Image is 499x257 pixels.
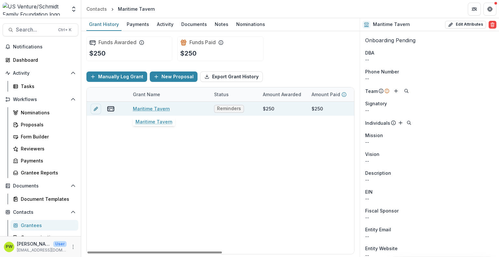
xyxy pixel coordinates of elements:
[53,241,67,247] p: User
[3,55,78,65] a: Dashboard
[468,3,481,16] button: Partners
[3,23,78,36] button: Search...
[21,196,73,202] div: Document Templates
[365,75,494,82] div: --
[179,18,210,31] a: Documents
[365,158,494,164] p: --
[13,57,73,63] div: Dashboard
[10,107,78,118] a: Nominations
[10,194,78,204] a: Document Templates
[21,133,73,140] div: Form Builder
[234,18,268,31] a: Nominations
[13,97,68,102] span: Workflows
[403,87,410,95] button: Search
[57,26,73,33] div: Ctrl + K
[210,87,259,101] div: Status
[16,27,54,33] span: Search...
[489,21,496,29] button: Delete
[3,68,78,78] button: Open Activity
[17,247,67,253] p: [EMAIL_ADDRESS][DOMAIN_NAME]
[118,6,155,12] div: Maritime Tavern
[365,188,373,195] p: EIN
[21,121,73,128] div: Proposals
[86,18,122,31] a: Grant History
[13,210,68,215] span: Contacts
[365,139,494,146] p: --
[10,220,78,231] a: Grantees
[154,19,176,29] div: Activity
[21,109,73,116] div: Nominations
[308,87,356,101] div: Amount Paid
[21,169,73,176] div: Grantee Reports
[10,155,78,166] a: Payments
[69,243,77,251] button: More
[13,44,76,50] span: Notifications
[365,226,391,233] span: Entity Email
[124,19,152,29] div: Payments
[397,119,404,127] button: Add
[365,68,399,75] span: Phone Number
[86,71,147,82] button: Manually Log Grant
[3,94,78,105] button: Open Workflows
[405,119,413,127] button: Search
[154,18,176,31] a: Activity
[84,4,158,14] nav: breadcrumb
[13,183,68,189] span: Documents
[89,48,106,58] p: $250
[3,207,78,217] button: Open Contacts
[150,71,198,82] button: New Proposal
[263,105,274,112] div: $250
[365,56,494,63] div: --
[200,71,263,82] button: Export Grant History
[483,3,496,16] button: Get Help
[133,105,170,112] a: Maritime Tavern
[107,105,115,113] button: view-payments
[21,157,73,164] div: Payments
[10,81,78,92] a: Tasks
[129,87,210,101] div: Grant Name
[217,106,241,111] span: Reminders
[3,42,78,52] button: Notifications
[234,19,268,29] div: Nominations
[17,240,51,247] p: [PERSON_NAME]
[212,18,231,31] a: Notes
[365,100,387,107] span: Signatory
[373,22,410,27] h2: Maritime Tavern
[259,87,308,101] div: Amount Awarded
[365,107,494,114] div: --
[3,181,78,191] button: Open Documents
[91,104,101,114] button: edit
[365,170,391,176] span: Description
[210,91,233,98] div: Status
[84,4,109,14] a: Contacts
[312,91,340,98] p: Amount Paid
[3,3,67,16] img: US Venture/Schmidt Family Foundation logo
[365,120,390,126] p: Individuals
[259,91,305,98] div: Amount Awarded
[86,19,122,29] div: Grant History
[21,83,73,90] div: Tasks
[124,18,152,31] a: Payments
[365,233,494,240] div: --
[21,222,73,229] div: Grantees
[129,91,164,98] div: Grant Name
[365,88,378,95] p: Team
[365,151,379,158] span: Vision
[10,167,78,178] a: Grantee Reports
[445,21,486,29] button: Edit Attributes
[212,19,231,29] div: Notes
[365,214,494,221] div: --
[10,232,78,243] a: Communications
[21,234,73,241] div: Communications
[69,3,78,16] button: Open entity switcher
[189,39,216,45] h2: Funds Paid
[365,176,494,183] p: --
[365,207,399,214] span: Fiscal Sponsor
[312,105,323,112] div: $250
[365,245,398,252] span: Entity Website
[365,132,383,139] span: Mission
[21,145,73,152] div: Reviewers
